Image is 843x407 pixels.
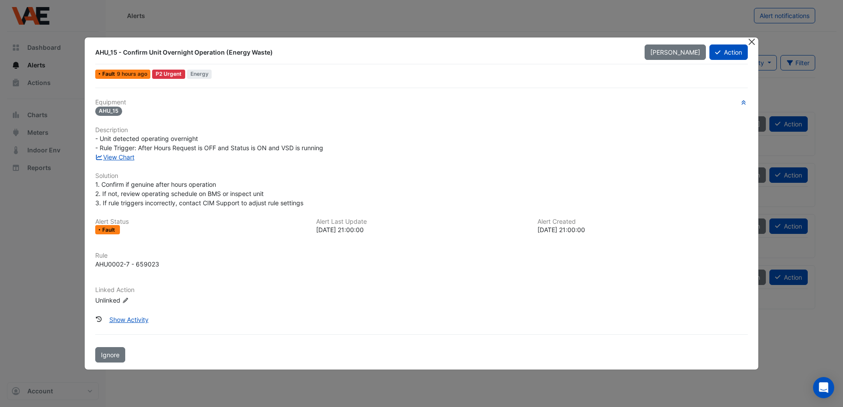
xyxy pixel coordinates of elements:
[537,225,748,234] div: [DATE] 21:00:00
[95,48,634,57] div: AHU_15 - Confirm Unit Overnight Operation (Energy Waste)
[95,126,748,134] h6: Description
[117,70,147,77] span: Mon 25-Aug-2025 21:00 AEST
[102,71,117,77] span: Fault
[95,347,125,363] button: Ignore
[95,172,748,180] h6: Solution
[95,259,159,269] div: AHU0002-7 - 659023
[95,107,122,116] span: AHU_15
[101,351,119,359] span: Ignore
[95,296,201,305] div: Unlinked
[95,252,748,259] h6: Rule
[95,286,748,294] h6: Linked Action
[95,135,323,152] span: - Unit detected operating overnight - Rule Trigger: After Hours Request is OFF and Status is ON a...
[95,181,303,207] span: 1. Confirm if genuine after hours operation 2. If not, review operating schedule on BMS or inspec...
[650,48,700,56] span: [PERSON_NAME]
[316,218,526,226] h6: Alert Last Update
[316,225,526,234] div: [DATE] 21:00:00
[813,377,834,398] div: Open Intercom Messenger
[95,99,748,106] h6: Equipment
[187,70,212,79] span: Energy
[95,153,134,161] a: View Chart
[102,227,117,233] span: Fault
[152,70,185,79] div: P2 Urgent
[104,312,154,327] button: Show Activity
[122,297,129,304] fa-icon: Edit Linked Action
[645,44,706,60] button: [PERSON_NAME]
[95,218,306,226] h6: Alert Status
[537,218,748,226] h6: Alert Created
[709,44,748,60] button: Action
[747,37,757,47] button: Close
